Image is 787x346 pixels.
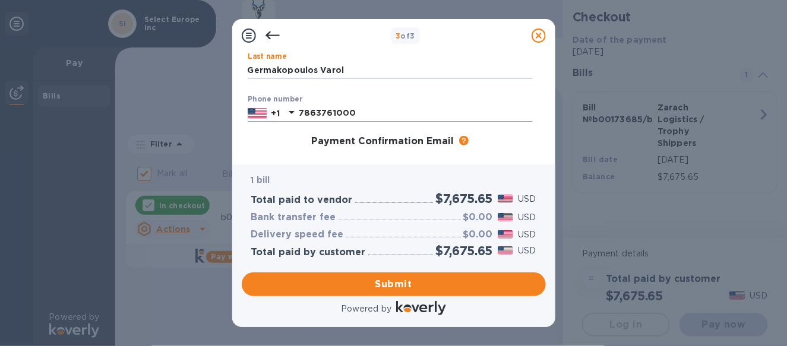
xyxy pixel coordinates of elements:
[463,229,493,240] h3: $0.00
[248,53,287,60] label: Last name
[251,277,536,291] span: Submit
[435,243,492,258] h2: $7,675.65
[518,193,536,205] p: USD
[251,247,366,258] h3: Total paid by customer
[341,303,391,315] p: Powered by
[248,107,267,120] img: US
[518,228,536,241] p: USD
[299,104,533,122] input: Enter your phone number
[518,245,536,257] p: USD
[251,175,270,185] b: 1 bill
[396,31,400,40] span: 3
[248,62,533,80] input: Enter your last name
[396,31,415,40] b: of 3
[498,246,514,255] img: USD
[518,211,536,224] p: USD
[498,230,514,239] img: USD
[498,195,514,203] img: USD
[396,301,446,315] img: Logo
[251,212,336,223] h3: Bank transfer fee
[251,229,344,240] h3: Delivery speed fee
[242,272,546,296] button: Submit
[248,96,302,103] label: Phone number
[463,212,493,223] h3: $0.00
[271,107,280,119] p: +1
[312,136,454,147] h3: Payment Confirmation Email
[251,195,353,206] h3: Total paid to vendor
[498,213,514,221] img: USD
[435,191,492,206] h2: $7,675.65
